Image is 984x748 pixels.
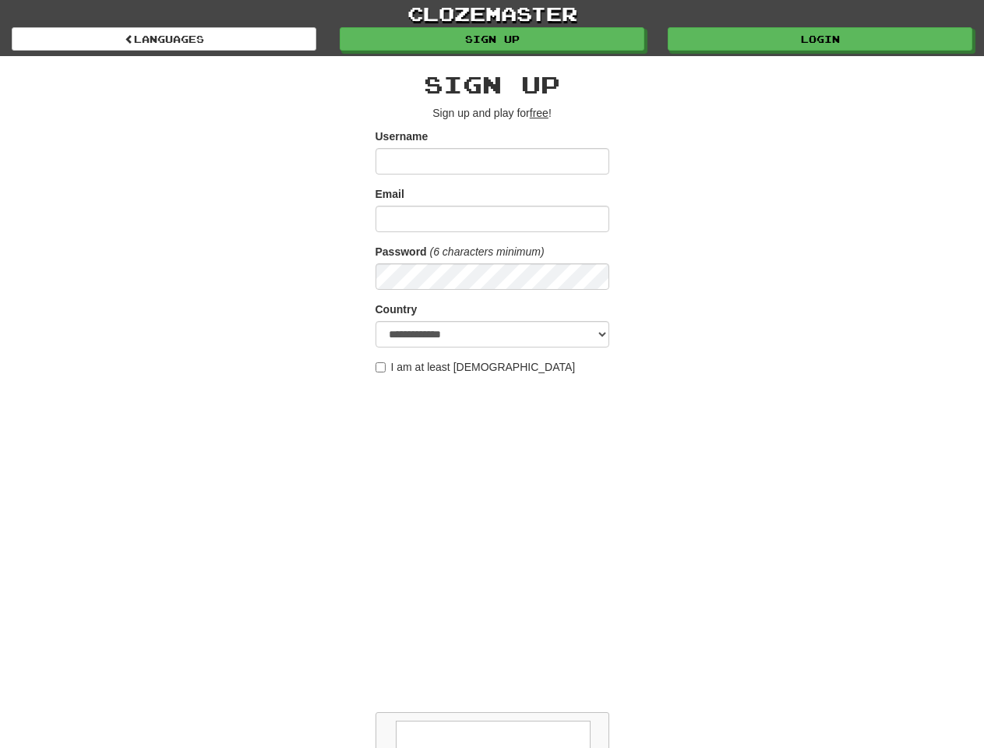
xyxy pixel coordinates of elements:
label: Password [376,244,427,259]
label: Email [376,186,404,202]
label: Country [376,302,418,317]
em: (6 characters minimum) [430,245,545,258]
label: Username [376,129,429,144]
a: Sign up [340,27,644,51]
label: I am at least [DEMOGRAPHIC_DATA] [376,359,576,375]
a: Login [668,27,972,51]
input: I am at least [DEMOGRAPHIC_DATA] [376,362,386,372]
p: Sign up and play for ! [376,105,609,121]
u: free [530,107,548,119]
h2: Sign up [376,72,609,97]
a: Languages [12,27,316,51]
